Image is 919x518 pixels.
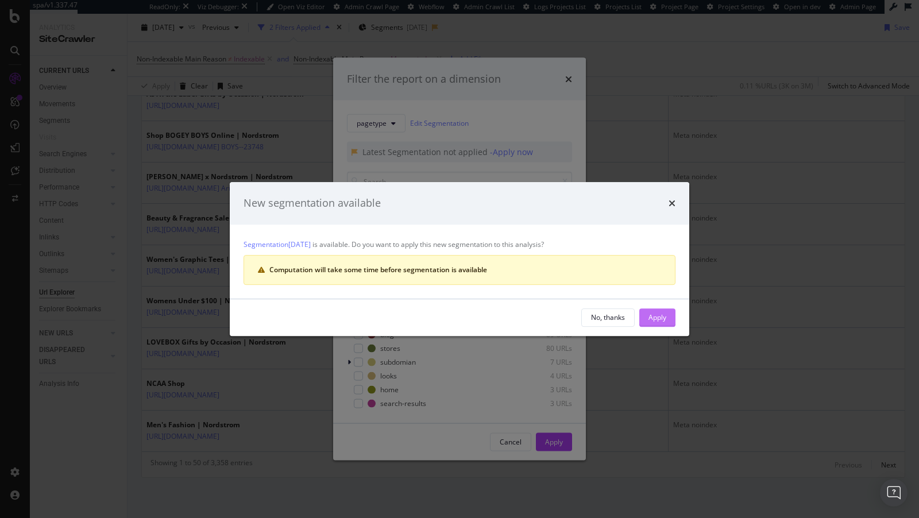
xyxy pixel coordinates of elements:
[230,182,689,336] div: modal
[244,196,381,211] div: New segmentation available
[244,238,311,250] a: Segmentation[DATE]
[230,225,689,299] div: is available. Do you want to apply this new segmentation to this analysis?
[880,479,908,507] div: Open Intercom Messenger
[639,308,675,327] button: Apply
[581,308,635,327] button: No, thanks
[269,265,661,275] div: Computation will take some time before segmentation is available
[244,255,675,285] div: warning banner
[648,312,666,322] div: Apply
[669,196,675,211] div: times
[591,312,625,322] div: No, thanks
